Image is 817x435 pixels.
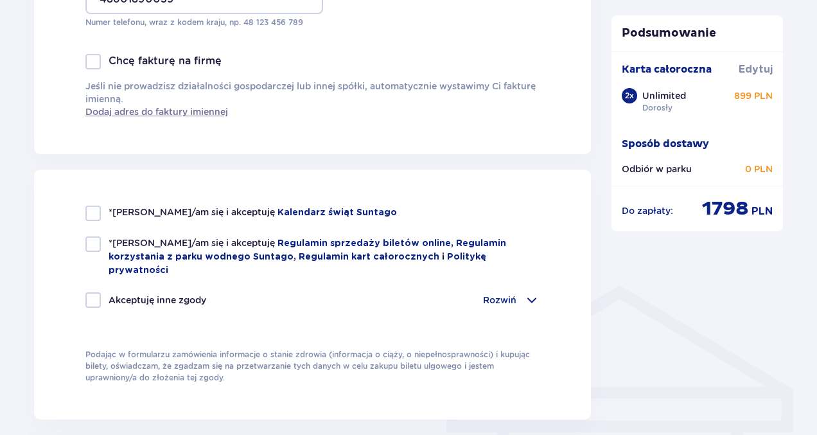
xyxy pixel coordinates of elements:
[483,294,516,306] p: Rozwiń
[642,89,686,102] p: Unlimited
[442,253,447,262] span: i
[109,294,206,306] p: Akceptuję inne zgody
[622,88,637,103] div: 2 x
[745,163,773,175] p: 0 PLN
[277,206,397,219] button: Kalendarz świąt Suntago
[622,137,709,151] p: Sposób dostawy
[622,62,712,76] p: Karta całoroczna
[85,80,540,118] p: Jeśli nie prowadzisz działalności gospodarczej lub innej spółki, automatycznie wystawimy Ci faktu...
[751,204,773,218] span: PLN
[109,54,222,68] p: Chcę fakturę na firmę
[85,105,228,118] a: Dodaj adres do faktury imiennej
[622,163,692,175] p: Odbiór w parku
[739,62,773,76] button: Edytuj
[702,197,749,221] span: 1798
[734,89,773,102] p: 899 PLN
[109,207,277,217] span: *[PERSON_NAME]/am się i akceptuję
[622,204,673,217] p: Do zapłaty :
[109,238,277,248] span: *[PERSON_NAME]/am się i akceptuję
[299,253,439,262] a: Regulamin kart całorocznych
[611,26,784,41] p: Podsumowanie
[85,17,323,28] p: Numer telefonu, wraz z kodem kraju, np. 48 ​123 ​456 ​789
[85,349,540,384] p: Podając w formularzu zamówienia informacje o stanie zdrowia (informacja o ciąży, o niepełnosprawn...
[642,102,672,114] p: Dorosły
[277,239,456,248] a: Regulamin sprzedaży biletów online,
